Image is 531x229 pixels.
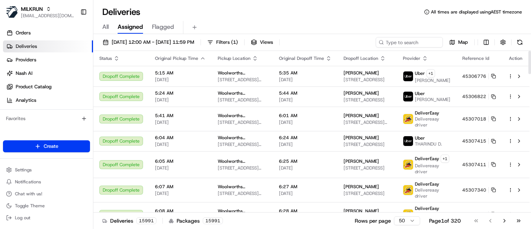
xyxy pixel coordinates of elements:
[344,135,379,141] span: [PERSON_NAME]
[355,217,391,225] p: Rows per page
[204,37,241,48] button: Filters(1)
[344,158,379,164] span: [PERSON_NAME]
[403,55,420,61] span: Provider
[415,187,450,199] span: Delivereasy driver
[16,30,31,36] span: Orders
[218,55,251,61] span: Pickup Location
[155,158,206,164] span: 6:05 AM
[415,77,450,83] span: [PERSON_NAME]
[3,40,93,52] a: Deliveries
[218,90,267,96] span: Woolworths Supermarket [GEOGRAPHIC_DATA] - [GEOGRAPHIC_DATA]
[218,165,267,171] span: [STREET_ADDRESS][PERSON_NAME]
[415,70,425,76] span: Uber
[415,91,425,97] span: Uber
[155,165,206,171] span: [DATE]
[344,165,391,171] span: [STREET_ADDRESS]
[248,37,276,48] button: Views
[462,162,496,168] button: 45307411
[231,39,238,46] span: ( 1 )
[155,70,206,76] span: 5:15 AM
[279,190,332,196] span: [DATE]
[279,208,332,214] span: 6:28 AM
[279,184,332,190] span: 6:27 AM
[415,97,450,103] span: [PERSON_NAME]
[344,119,391,125] span: [STREET_ADDRESS][PERSON_NAME]
[3,165,90,175] button: Settings
[403,114,413,124] img: delivereasy_logo.png
[218,70,267,76] span: Woolworths Supermarket [GEOGRAPHIC_DATA] - [GEOGRAPHIC_DATA]
[462,116,496,122] button: 45307018
[415,116,450,128] span: Delivereasy driver
[102,6,140,18] h1: Deliveries
[3,177,90,187] button: Notifications
[415,156,439,162] span: DeliverEasy
[344,190,391,196] span: [STREET_ADDRESS]
[279,158,332,164] span: 6:25 AM
[155,90,206,96] span: 5:24 AM
[515,37,525,48] button: Refresh
[16,70,32,77] span: Nash AI
[118,22,143,31] span: Assigned
[218,135,267,141] span: Woolworths Supermarket NZ - [GEOGRAPHIC_DATA]
[462,138,496,144] button: 45307415
[3,67,93,79] a: Nash AI
[3,81,93,93] a: Product Catalog
[155,77,206,83] span: [DATE]
[344,77,391,83] span: [STREET_ADDRESS]
[3,113,90,125] div: Favorites
[279,119,332,125] span: [DATE]
[429,217,461,225] div: Page 1 of 320
[279,141,332,147] span: [DATE]
[426,69,435,77] button: +1
[403,136,413,146] img: uber-new-logo.jpeg
[376,37,443,48] input: Type to search
[3,213,90,223] button: Log out
[155,184,206,190] span: 6:07 AM
[446,37,471,48] button: Map
[3,94,93,106] a: Analytics
[415,135,425,141] span: Uber
[344,90,379,96] span: [PERSON_NAME]
[102,217,156,225] div: Deliveries
[415,211,450,223] span: Delivereasy driver
[279,113,332,119] span: 6:01 AM
[3,27,93,39] a: Orders
[218,158,267,164] span: Woolworths Supermarket [GEOGRAPHIC_DATA] - Feilding
[15,215,30,221] span: Log out
[431,9,522,15] span: All times are displayed using AEST timezone
[21,13,74,19] button: [EMAIL_ADDRESS][DOMAIN_NAME]
[16,83,52,90] span: Product Catalog
[344,141,391,147] span: [STREET_ADDRESS]
[3,140,90,152] button: Create
[102,22,109,31] span: All
[218,119,267,125] span: [STREET_ADDRESS][PERSON_NAME]
[218,208,267,214] span: Woolworths Supermarket [GEOGRAPHIC_DATA] - [GEOGRAPHIC_DATA]
[155,97,206,103] span: [DATE]
[403,185,413,195] img: delivereasy_logo.png
[155,141,206,147] span: [DATE]
[462,94,496,100] button: 45306822
[216,39,238,46] span: Filters
[44,143,58,150] span: Create
[403,92,413,101] img: uber-new-logo.jpeg
[21,5,43,13] button: MILKRUN
[415,205,439,211] span: DeliverEasy
[344,184,379,190] span: [PERSON_NAME]
[415,141,442,147] span: THARINDU D.
[3,201,90,211] button: Toggle Theme
[218,184,267,190] span: Woolworths Supermarket [GEOGRAPHIC_DATA] - [GEOGRAPHIC_DATA]
[155,190,206,196] span: [DATE]
[136,217,156,224] div: 15991
[415,110,439,116] span: DeliverEasy
[16,57,36,63] span: Providers
[218,113,267,119] span: Woolworths Supermarket [GEOGRAPHIC_DATA] - [GEOGRAPHIC_DATA]
[218,141,267,147] span: [STREET_ADDRESS][PERSON_NAME][PERSON_NAME]
[203,217,223,224] div: 15991
[155,55,198,61] span: Original Pickup Time
[3,3,77,21] button: MILKRUNMILKRUN[EMAIL_ADDRESS][DOMAIN_NAME]
[15,167,32,173] span: Settings
[3,54,93,66] a: Providers
[462,55,489,61] span: Reference Id
[155,135,206,141] span: 6:04 AM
